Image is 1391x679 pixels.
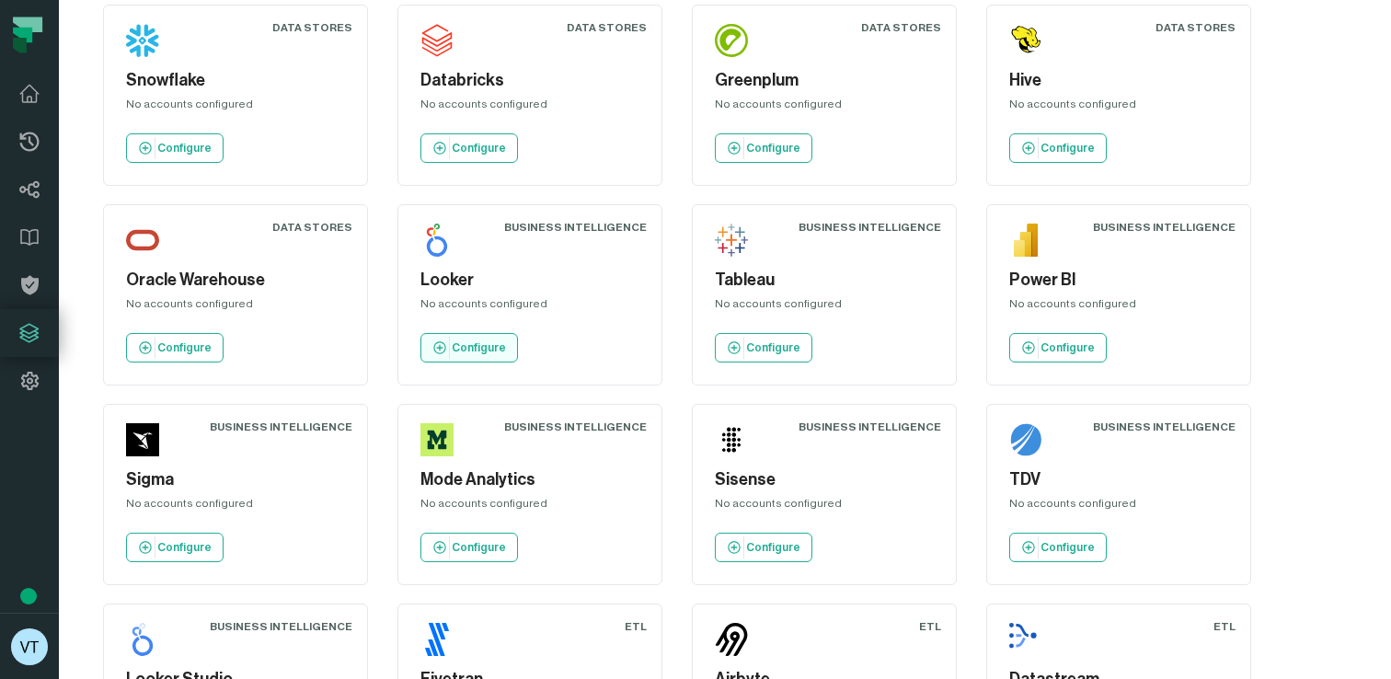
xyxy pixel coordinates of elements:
[799,420,941,434] div: Business Intelligence
[504,220,647,235] div: Business Intelligence
[1093,420,1236,434] div: Business Intelligence
[126,333,224,363] a: Configure
[210,619,352,634] div: Business Intelligence
[1040,141,1095,155] p: Configure
[420,97,639,119] div: No accounts configured
[1009,467,1228,492] h5: TDV
[1009,533,1107,562] a: Configure
[126,296,345,318] div: No accounts configured
[420,533,518,562] a: Configure
[420,423,454,456] img: Mode Analytics
[715,533,812,562] a: Configure
[126,496,345,518] div: No accounts configured
[420,268,639,293] h5: Looker
[715,496,934,518] div: No accounts configured
[715,296,934,318] div: No accounts configured
[1009,97,1228,119] div: No accounts configured
[625,619,647,634] div: ETL
[452,340,506,355] p: Configure
[420,496,639,518] div: No accounts configured
[715,423,748,456] img: Sisense
[420,623,454,656] img: Fivetran
[1009,333,1107,363] a: Configure
[126,133,224,163] a: Configure
[272,220,352,235] div: Data Stores
[504,420,647,434] div: Business Intelligence
[126,24,159,57] img: Snowflake
[420,24,454,57] img: Databricks
[420,68,639,93] h5: Databricks
[1009,496,1228,518] div: No accounts configured
[157,540,212,555] p: Configure
[1009,296,1228,318] div: No accounts configured
[919,619,941,634] div: ETL
[1040,340,1095,355] p: Configure
[157,340,212,355] p: Configure
[210,420,352,434] div: Business Intelligence
[715,97,934,119] div: No accounts configured
[715,24,748,57] img: Greenplum
[1009,224,1042,257] img: Power BI
[1009,268,1228,293] h5: Power BI
[420,296,639,318] div: No accounts configured
[126,533,224,562] a: Configure
[157,141,212,155] p: Configure
[1009,423,1042,456] img: TDV
[126,423,159,456] img: Sigma
[272,20,352,35] div: Data Stores
[1009,133,1107,163] a: Configure
[126,623,159,656] img: Looker Studio
[715,333,812,363] a: Configure
[126,467,345,492] h5: Sigma
[715,133,812,163] a: Configure
[1009,623,1042,656] img: Datastream
[715,68,934,93] h5: Greenplum
[1040,540,1095,555] p: Configure
[746,340,800,355] p: Configure
[11,628,48,665] img: avatar of Vitor Trentin
[420,467,639,492] h5: Mode Analytics
[452,141,506,155] p: Configure
[1155,20,1236,35] div: Data Stores
[1009,24,1042,57] img: Hive
[567,20,647,35] div: Data Stores
[420,224,454,257] img: Looker
[126,268,345,293] h5: Oracle Warehouse
[20,588,37,604] div: Tooltip anchor
[420,133,518,163] a: Configure
[799,220,941,235] div: Business Intelligence
[715,467,934,492] h5: Sisense
[1009,68,1228,93] h5: Hive
[126,97,345,119] div: No accounts configured
[746,141,800,155] p: Configure
[861,20,941,35] div: Data Stores
[126,224,159,257] img: Oracle Warehouse
[1093,220,1236,235] div: Business Intelligence
[1213,619,1236,634] div: ETL
[715,224,748,257] img: Tableau
[126,68,345,93] h5: Snowflake
[715,268,934,293] h5: Tableau
[420,333,518,363] a: Configure
[746,540,800,555] p: Configure
[452,540,506,555] p: Configure
[715,623,748,656] img: Airbyte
